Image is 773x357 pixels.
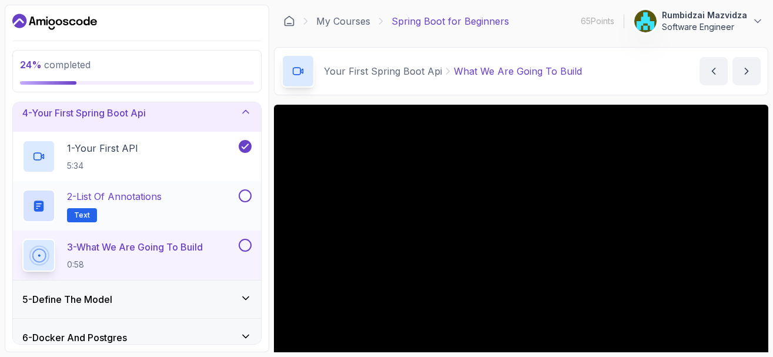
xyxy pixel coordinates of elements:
p: 5:34 [67,160,138,172]
button: 1-Your First API5:34 [22,140,252,173]
span: Text [74,211,90,220]
p: What We Are Going To Build [454,64,582,78]
p: 65 Points [581,15,614,27]
a: My Courses [316,14,370,28]
p: 2 - List of Annotations [67,189,162,203]
button: 5-Define The Model [13,281,261,318]
img: user profile image [634,10,657,32]
p: Spring Boot for Beginners [391,14,509,28]
p: 1 - Your First API [67,141,138,155]
h3: 5 - Define The Model [22,292,112,306]
button: user profile imageRumbidzai MazvidzaSoftware Engineer [634,9,764,33]
button: 2-List of AnnotationsText [22,189,252,222]
p: 0:58 [67,259,203,271]
span: 24 % [20,59,42,71]
button: next content [732,57,761,85]
button: 3-What We Are Going To Build0:58 [22,239,252,272]
a: Dashboard [283,15,295,27]
a: Dashboard [12,12,97,31]
button: previous content [700,57,728,85]
button: 4-Your First Spring Boot Api [13,94,261,132]
p: Software Engineer [662,21,747,33]
p: Your First Spring Boot Api [324,64,442,78]
button: 6-Docker And Postgres [13,319,261,356]
p: 3 - What We Are Going To Build [67,240,203,254]
h3: 4 - Your First Spring Boot Api [22,106,146,120]
p: Rumbidzai Mazvidza [662,9,747,21]
span: completed [20,59,91,71]
h3: 6 - Docker And Postgres [22,331,127,345]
